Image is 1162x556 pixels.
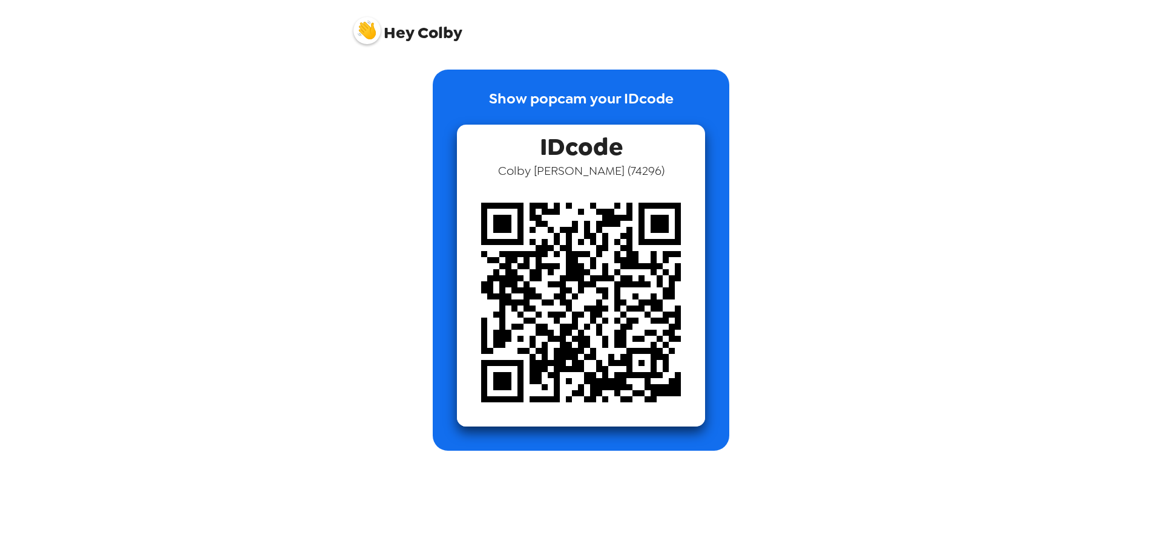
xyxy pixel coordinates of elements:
img: profile pic [353,17,381,44]
img: qr code [457,178,705,427]
span: Hey [384,22,414,44]
span: IDcode [540,125,623,163]
p: Show popcam your IDcode [489,88,674,125]
span: Colby [353,11,462,41]
span: Colby [PERSON_NAME] ( 74296 ) [498,163,665,178]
